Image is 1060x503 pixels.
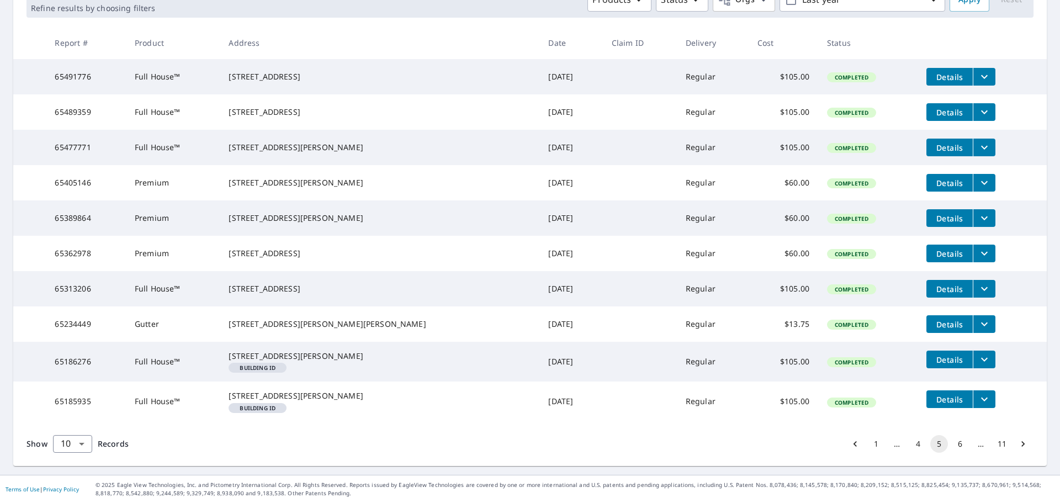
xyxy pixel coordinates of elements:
span: Details [933,213,966,224]
span: Completed [828,73,875,81]
span: Completed [828,399,875,406]
div: [STREET_ADDRESS] [229,248,531,259]
button: filesDropdownBtn-65185935 [973,390,995,408]
button: detailsBtn-65491776 [926,68,973,86]
span: Details [933,319,966,330]
button: Go to previous page [846,435,864,453]
button: filesDropdownBtn-65477771 [973,139,995,156]
td: [DATE] [539,200,602,236]
div: Show 10 records [53,435,92,453]
td: 65362978 [46,236,126,271]
th: Date [539,27,602,59]
td: Full House™ [126,382,220,421]
td: [DATE] [539,236,602,271]
a: Terms of Use [6,485,40,493]
button: detailsBtn-65362978 [926,245,973,262]
span: Details [933,354,966,365]
button: Go to page 6 [951,435,969,453]
td: 65477771 [46,130,126,165]
div: [STREET_ADDRESS] [229,71,531,82]
th: Claim ID [603,27,677,59]
div: … [972,438,990,449]
td: $60.00 [749,165,818,200]
p: © 2025 Eagle View Technologies, Inc. and Pictometry International Corp. All Rights Reserved. Repo... [96,481,1054,497]
button: detailsBtn-65477771 [926,139,973,156]
td: $105.00 [749,59,818,94]
td: 65185935 [46,382,126,421]
div: [STREET_ADDRESS][PERSON_NAME] [229,177,531,188]
td: Full House™ [126,130,220,165]
span: Show [26,438,47,449]
td: Regular [677,306,749,342]
span: Details [933,107,966,118]
span: Details [933,72,966,82]
td: Full House™ [126,94,220,130]
button: detailsBtn-65234449 [926,315,973,333]
button: filesDropdownBtn-65389864 [973,209,995,227]
td: [DATE] [539,382,602,421]
td: Regular [677,165,749,200]
th: Product [126,27,220,59]
button: detailsBtn-65313206 [926,280,973,298]
div: 10 [53,428,92,459]
td: [DATE] [539,306,602,342]
td: [DATE] [539,271,602,306]
button: filesDropdownBtn-65491776 [973,68,995,86]
td: Regular [677,94,749,130]
td: $105.00 [749,271,818,306]
td: $105.00 [749,130,818,165]
p: | [6,486,79,493]
span: Completed [828,215,875,223]
td: $105.00 [749,94,818,130]
td: [DATE] [539,130,602,165]
button: filesDropdownBtn-65362978 [973,245,995,262]
td: 65389864 [46,200,126,236]
td: 65405146 [46,165,126,200]
button: Go to page 4 [909,435,927,453]
span: Completed [828,179,875,187]
span: Details [933,284,966,294]
button: Go to next page [1014,435,1032,453]
button: filesDropdownBtn-65313206 [973,280,995,298]
div: … [888,438,906,449]
td: 65186276 [46,342,126,382]
span: Completed [828,109,875,117]
td: Gutter [126,306,220,342]
button: detailsBtn-65186276 [926,351,973,368]
span: Details [933,178,966,188]
em: Building ID [240,405,275,411]
div: [STREET_ADDRESS][PERSON_NAME] [229,213,531,224]
td: Premium [126,165,220,200]
div: [STREET_ADDRESS] [229,283,531,294]
td: $105.00 [749,382,818,421]
button: detailsBtn-65389864 [926,209,973,227]
div: [STREET_ADDRESS][PERSON_NAME] [229,390,531,401]
td: [DATE] [539,342,602,382]
td: $13.75 [749,306,818,342]
td: Regular [677,342,749,382]
button: page 5 [930,435,948,453]
p: Refine results by choosing filters [31,3,155,13]
span: Details [933,394,966,405]
td: Regular [677,59,749,94]
th: Report # [46,27,126,59]
td: [DATE] [539,165,602,200]
button: filesDropdownBtn-65489359 [973,103,995,121]
td: $60.00 [749,200,818,236]
span: Details [933,248,966,259]
button: filesDropdownBtn-65186276 [973,351,995,368]
th: Delivery [677,27,749,59]
div: [STREET_ADDRESS][PERSON_NAME] [229,142,531,153]
span: Completed [828,250,875,258]
td: Regular [677,382,749,421]
td: Regular [677,200,749,236]
span: Completed [828,144,875,152]
span: Details [933,142,966,153]
td: $105.00 [749,342,818,382]
td: Regular [677,236,749,271]
button: filesDropdownBtn-65234449 [973,315,995,333]
span: Records [98,438,129,449]
td: [DATE] [539,94,602,130]
td: 65313206 [46,271,126,306]
span: Completed [828,358,875,366]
